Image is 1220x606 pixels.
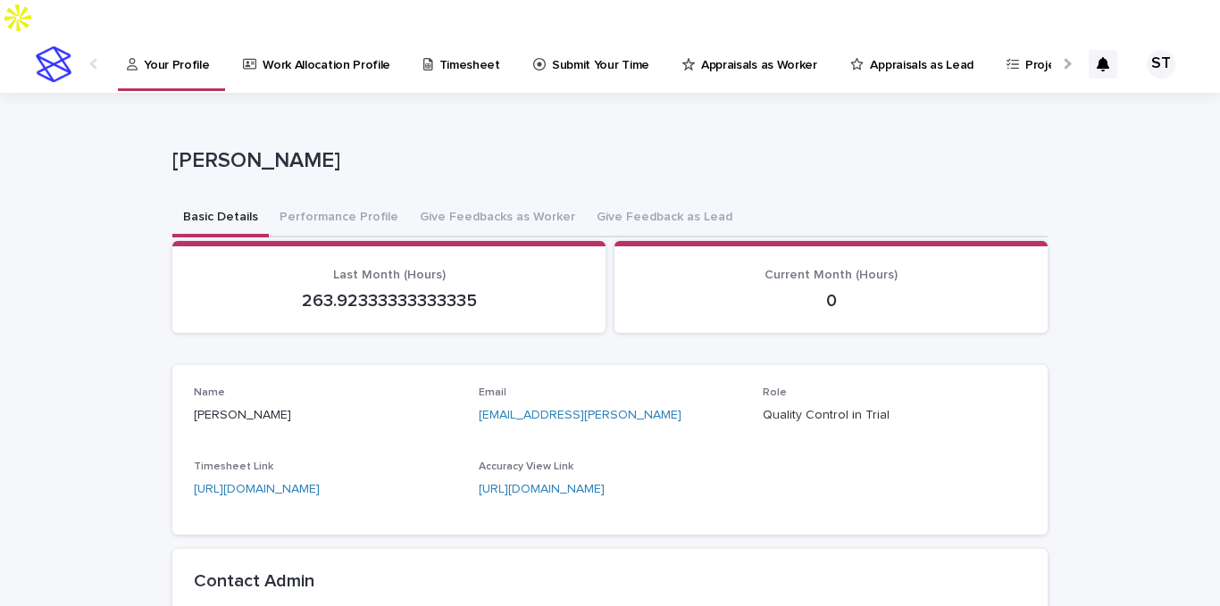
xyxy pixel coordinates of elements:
p: Appraisals as Worker [701,36,817,73]
a: Submit Your Time [531,36,657,91]
p: Timesheet [439,36,500,73]
a: Timesheet [422,36,508,91]
span: Last Month (Hours) [333,269,446,281]
h2: Contact Admin [194,570,1026,592]
span: Role [763,387,787,398]
button: Give Feedbacks as Worker [409,200,586,237]
button: Performance Profile [269,200,409,237]
span: Current Month (Hours) [765,269,898,281]
p: Submit Your Time [552,36,649,73]
p: Projects [1025,36,1073,73]
p: [PERSON_NAME] [194,406,457,425]
span: Accuracy View Link [479,461,573,472]
span: Email [479,387,506,398]
span: Timesheet Link [194,461,273,472]
a: [URL][DOMAIN_NAME] [479,483,605,495]
a: [URL][DOMAIN_NAME] [194,483,320,495]
a: Projects [1005,36,1081,91]
a: Your Profile [125,36,218,88]
a: Work Allocation Profile [241,36,399,91]
p: Work Allocation Profile [263,36,390,73]
p: Your Profile [144,36,209,73]
div: ST [1147,50,1175,79]
p: Appraisals as Lead [870,36,973,73]
button: Give Feedback as Lead [586,200,743,237]
span: Name [194,387,225,398]
a: [EMAIL_ADDRESS][PERSON_NAME] [479,409,681,421]
a: Appraisals as Lead [848,36,982,91]
p: 0 [636,290,1026,311]
button: Basic Details [172,200,269,237]
p: [PERSON_NAME] [172,148,1040,174]
p: Quality Control in Trial [763,406,1026,425]
p: 263.92333333333335 [194,290,584,311]
img: stacker-logo-s-only.png [36,46,71,82]
a: Appraisals as Worker [681,36,825,91]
